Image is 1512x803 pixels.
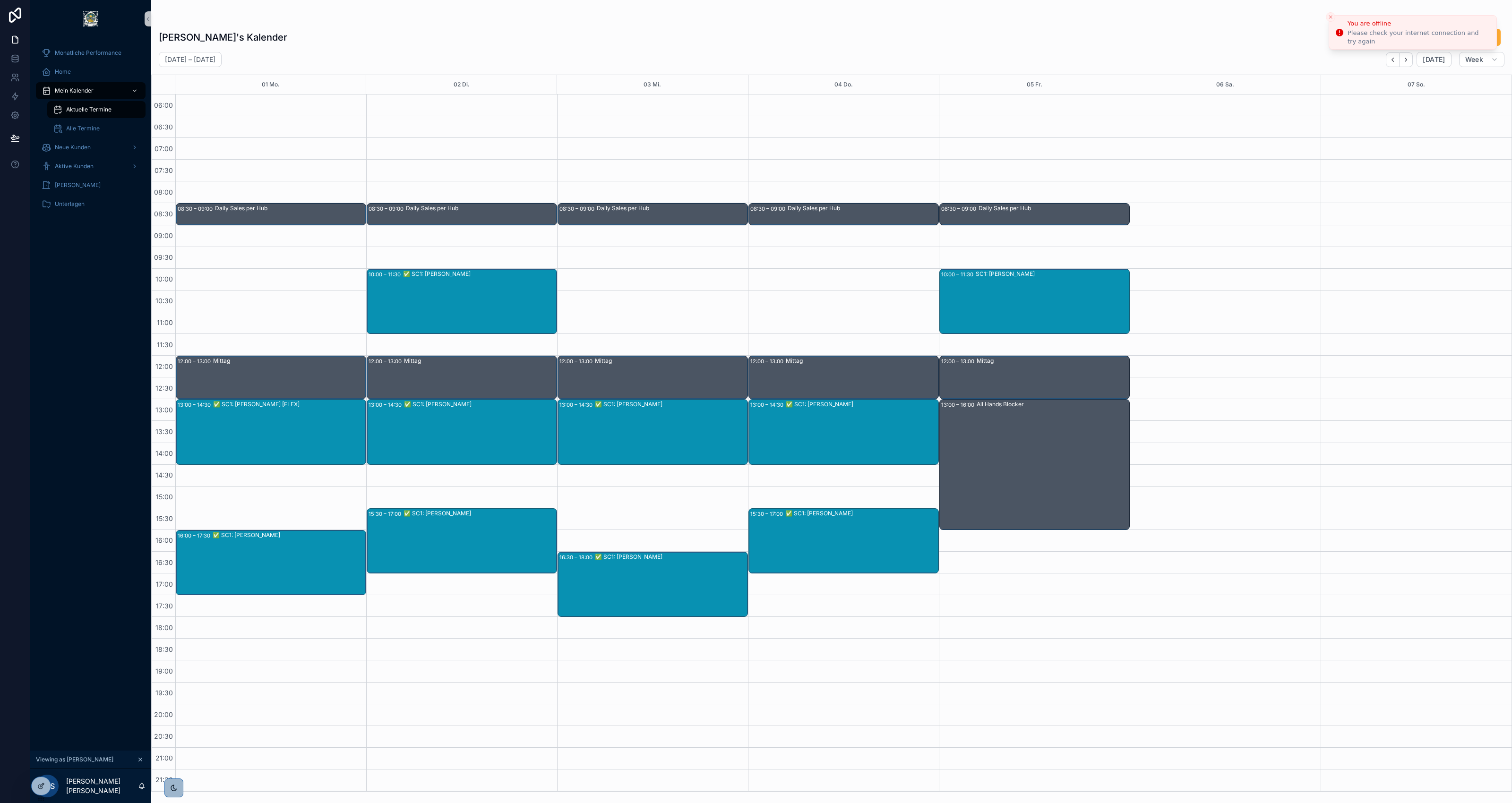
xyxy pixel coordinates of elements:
[976,270,1129,278] div: SC1: [PERSON_NAME]
[1400,52,1413,67] button: Next
[30,38,151,225] div: scrollable content
[367,509,557,573] div: 15:30 – 17:00✅ SC1: [PERSON_NAME]
[213,357,365,365] div: Mittag
[55,144,91,151] span: Neue Kunden
[1386,52,1400,67] button: Back
[36,756,113,763] span: Viewing as [PERSON_NAME]
[940,400,1129,530] div: 13:00 – 16:00All Hands Blocker
[66,777,138,795] p: [PERSON_NAME] [PERSON_NAME]
[404,401,556,408] div: ✅ SC1: [PERSON_NAME]
[1348,19,1489,28] div: You are offline
[941,400,977,410] div: 13:00 – 16:00
[153,558,175,566] span: 16:30
[750,204,788,214] div: 08:30 – 09:00
[454,75,470,94] div: 02 Di.
[367,204,557,224] div: 08:30 – 09:00Daily Sales per Hub
[153,471,175,479] span: 14:30
[213,531,365,539] div: ✅ SC1: [PERSON_NAME]
[644,75,661,94] div: 03 Mi.
[153,624,175,632] span: 18:00
[558,204,747,224] div: 08:30 – 09:00Daily Sales per Hub
[940,269,1129,333] div: 10:00 – 11:30SC1: [PERSON_NAME]
[406,205,556,212] div: Daily Sales per Hub
[749,356,938,399] div: 12:00 – 13:00Mittag
[369,400,404,410] div: 13:00 – 14:30
[153,754,175,762] span: 21:00
[941,204,979,214] div: 08:30 – 09:00
[152,253,175,261] span: 09:30
[404,357,556,365] div: Mittag
[55,200,85,208] span: Unterlagen
[153,384,175,392] span: 12:30
[1459,52,1504,67] button: Week
[369,509,404,519] div: 15:30 – 17:00
[597,205,747,212] div: Daily Sales per Hub
[940,204,1129,224] div: 08:30 – 09:00Daily Sales per Hub
[213,401,365,408] div: ✅ SC1: [PERSON_NAME] [FLEX]
[403,270,556,278] div: ✅ SC1: [PERSON_NAME]
[165,55,215,64] h2: [DATE] – [DATE]
[750,509,785,519] div: 15:30 – 17:00
[176,530,366,595] div: 16:00 – 17:30✅ SC1: [PERSON_NAME]
[55,181,101,189] span: [PERSON_NAME]
[834,75,853,94] button: 04 Do.
[83,11,98,26] img: App logo
[559,204,597,214] div: 08:30 – 09:00
[559,400,595,410] div: 13:00 – 14:30
[369,270,403,279] div: 10:00 – 11:30
[786,401,938,408] div: ✅ SC1: [PERSON_NAME]
[152,166,175,174] span: 07:30
[559,553,595,562] div: 16:30 – 18:00
[155,318,175,326] span: 11:00
[36,63,146,80] a: Home
[1348,29,1489,46] div: Please check your internet connection and try again
[595,357,747,365] div: Mittag
[749,400,938,464] div: 13:00 – 14:30✅ SC1: [PERSON_NAME]
[178,531,213,540] div: 16:00 – 17:30
[153,297,175,305] span: 10:30
[154,580,175,588] span: 17:00
[36,82,146,99] a: Mein Kalender
[785,510,938,517] div: ✅ SC1: [PERSON_NAME]
[1216,75,1234,94] button: 06 Sa.
[178,400,213,410] div: 13:00 – 14:30
[977,357,1129,365] div: Mittag
[152,710,175,718] span: 20:00
[154,602,175,610] span: 17:30
[55,87,94,94] span: Mein Kalender
[47,120,146,137] a: Alle Termine
[152,123,175,131] span: 06:30
[367,356,557,399] div: 12:00 – 13:00Mittag
[262,75,280,94] button: 01 Mo.
[47,101,146,118] a: Aktuelle Termine
[36,158,146,175] a: Aktive Kunden
[750,400,786,410] div: 13:00 – 14:30
[788,205,938,212] div: Daily Sales per Hub
[750,357,786,366] div: 12:00 – 13:00
[154,493,175,501] span: 15:00
[176,356,366,399] div: 12:00 – 13:00Mittag
[749,509,938,573] div: 15:30 – 17:00✅ SC1: [PERSON_NAME]
[153,689,175,697] span: 19:30
[940,356,1129,399] div: 12:00 – 13:00Mittag
[153,449,175,457] span: 14:00
[178,357,213,366] div: 12:00 – 13:00
[153,406,175,414] span: 13:00
[153,362,175,370] span: 12:00
[152,188,175,196] span: 08:00
[941,270,976,279] div: 10:00 – 11:30
[1417,52,1451,67] button: [DATE]
[159,31,287,44] h1: [PERSON_NAME]'s Kalender
[153,645,175,653] span: 18:30
[979,205,1129,212] div: Daily Sales per Hub
[1326,12,1335,22] button: Close toast
[55,68,71,76] span: Home
[1027,75,1042,94] button: 05 Fr.
[153,667,175,675] span: 19:00
[55,162,94,170] span: Aktive Kunden
[558,400,747,464] div: 13:00 – 14:30✅ SC1: [PERSON_NAME]
[66,125,100,132] span: Alle Termine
